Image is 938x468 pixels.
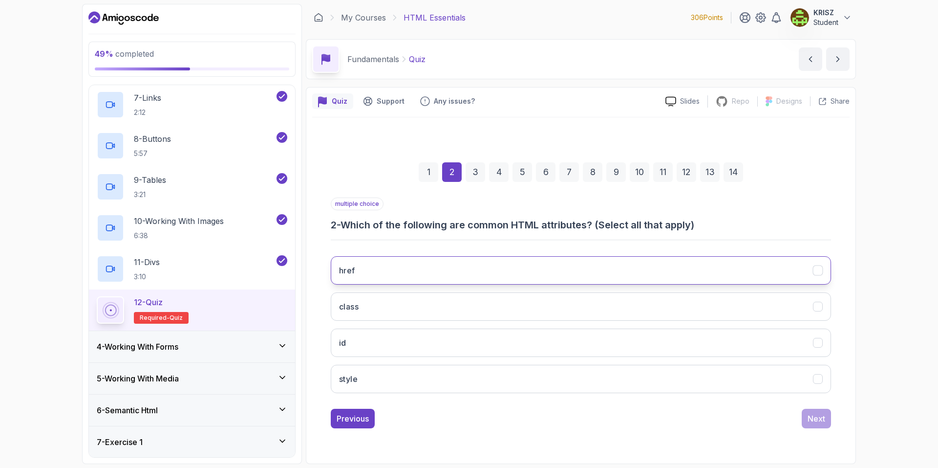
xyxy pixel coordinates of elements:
[134,256,160,268] p: 11 - Divs
[419,162,438,182] div: 1
[583,162,602,182] div: 8
[331,292,831,321] button: class
[97,173,287,201] button: 9-Tables3:21
[377,96,405,106] p: Support
[559,162,579,182] div: 7
[339,265,355,276] h3: href
[134,215,224,227] p: 10 - Working With Images
[414,93,481,109] button: Feedback button
[813,18,838,27] p: Student
[331,218,831,232] h3: 2 - Which of the following are common HTML attributes? (Select all that apply)
[790,8,852,27] button: user profile imageKRISZStudent
[331,329,831,357] button: id
[134,92,161,104] p: 7 - Links
[409,53,426,65] p: Quiz
[314,13,323,22] a: Dashboard
[134,190,166,200] p: 3:21
[97,132,287,159] button: 8-Buttons5:57
[89,363,295,394] button: 5-Working With Media
[489,162,509,182] div: 4
[677,162,696,182] div: 12
[808,413,825,424] div: Next
[95,49,154,59] span: completed
[700,162,720,182] div: 13
[802,409,831,428] button: Next
[790,8,809,27] img: user profile image
[606,162,626,182] div: 9
[134,108,161,117] p: 2:12
[312,93,353,109] button: quiz button
[347,53,399,65] p: Fundamentals
[442,162,462,182] div: 2
[97,214,287,242] button: 10-Working With Images6:38
[339,373,358,385] h3: style
[810,96,850,106] button: Share
[331,409,375,428] button: Previous
[97,255,287,283] button: 11-Divs3:10
[680,96,700,106] p: Slides
[691,13,723,22] p: 306 Points
[97,341,178,353] h3: 4 - Working With Forms
[732,96,749,106] p: Repo
[331,256,831,285] button: href
[331,365,831,393] button: style
[724,162,743,182] div: 14
[170,314,183,322] span: quiz
[630,162,649,182] div: 10
[97,373,179,384] h3: 5 - Working With Media
[466,162,485,182] div: 3
[337,413,369,424] div: Previous
[134,272,160,282] p: 3:10
[813,8,838,18] p: KRISZ
[512,162,532,182] div: 5
[332,96,347,106] p: Quiz
[97,91,287,118] button: 7-Links2:12
[536,162,555,182] div: 6
[89,395,295,426] button: 6-Semantic Html
[357,93,410,109] button: Support button
[134,296,163,308] p: 12 - Quiz
[134,174,166,186] p: 9 - Tables
[89,426,295,458] button: 7-Exercise 1
[97,404,158,416] h3: 6 - Semantic Html
[97,436,143,448] h3: 7 - Exercise 1
[97,296,287,324] button: 12-QuizRequired-quiz
[339,301,359,312] h3: class
[88,10,159,26] a: Dashboard
[89,331,295,362] button: 4-Working With Forms
[658,96,707,107] a: Slides
[339,337,346,349] h3: id
[134,133,171,145] p: 8 - Buttons
[799,47,822,71] button: previous content
[341,12,386,23] a: My Courses
[826,47,850,71] button: next content
[434,96,475,106] p: Any issues?
[140,314,170,322] span: Required-
[831,96,850,106] p: Share
[653,162,673,182] div: 11
[776,96,802,106] p: Designs
[404,12,466,23] p: HTML Essentials
[134,149,171,158] p: 5:57
[331,198,384,210] p: multiple choice
[95,49,113,59] span: 49 %
[134,231,224,241] p: 6:38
